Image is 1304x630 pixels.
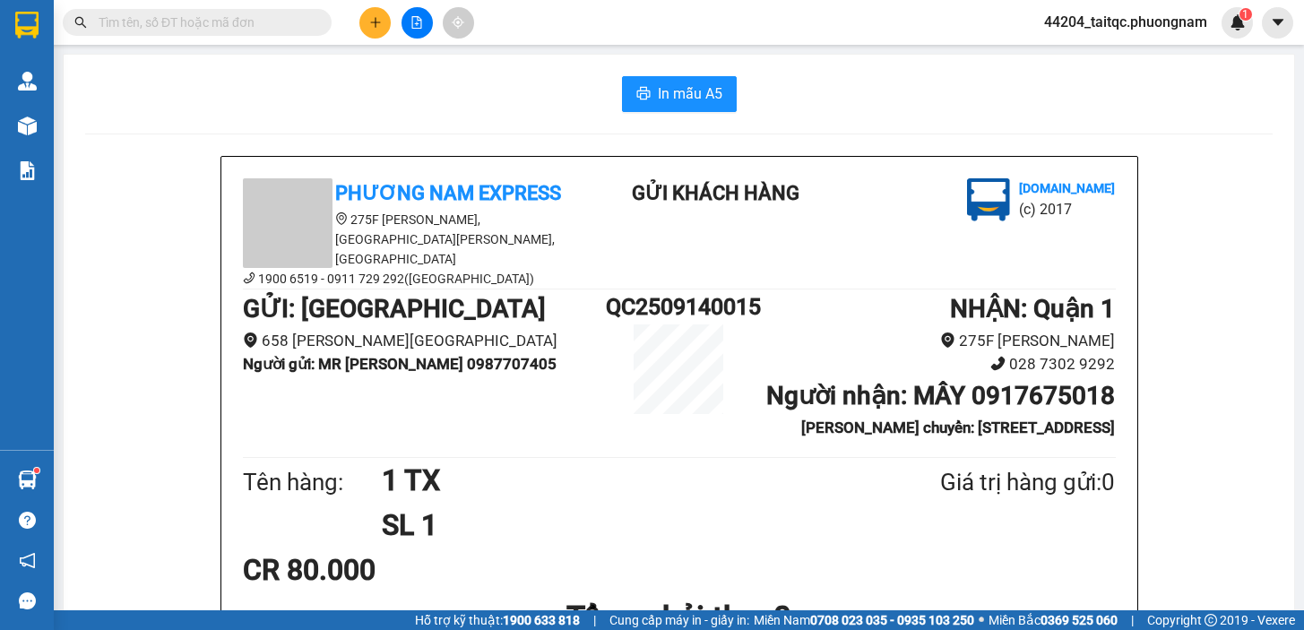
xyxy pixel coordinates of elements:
span: caret-down [1270,14,1286,30]
span: Miền Bắc [989,610,1118,630]
span: ⚪️ [979,617,984,624]
span: In mẫu A5 [658,82,722,105]
input: Tìm tên, số ĐT hoặc mã đơn [99,13,310,32]
b: GỬI : [GEOGRAPHIC_DATA] [243,294,546,324]
span: message [19,592,36,609]
img: warehouse-icon [18,117,37,135]
img: logo.jpg [967,178,1010,221]
img: solution-icon [18,161,37,180]
button: aim [443,7,474,39]
button: plus [359,7,391,39]
b: Người gửi : MR [PERSON_NAME] 0987707405 [243,355,557,373]
img: warehouse-icon [18,470,37,489]
span: search [74,16,87,29]
button: file-add [402,7,433,39]
span: printer [636,86,651,103]
li: 275F [PERSON_NAME] [752,329,1116,353]
sup: 1 [34,468,39,473]
span: 1 [1242,8,1248,21]
span: phone [990,356,1006,371]
span: 44204_taitqc.phuongnam [1030,11,1222,33]
span: environment [940,332,955,348]
b: Phương Nam Express [335,182,561,204]
li: 275F [PERSON_NAME], [GEOGRAPHIC_DATA][PERSON_NAME], [GEOGRAPHIC_DATA] [243,210,566,269]
li: (c) 2017 [1019,198,1115,220]
li: 028 7302 9292 [752,352,1116,376]
span: phone [243,272,255,284]
span: | [1131,610,1134,630]
span: question-circle [19,512,36,529]
strong: 0708 023 035 - 0935 103 250 [810,613,974,627]
li: 658 [PERSON_NAME][GEOGRAPHIC_DATA] [243,329,607,353]
div: CR 80.000 [243,548,531,592]
li: 1900 6519 - 0911 729 292([GEOGRAPHIC_DATA]) [243,269,566,289]
span: Miền Nam [754,610,974,630]
span: Hỗ trợ kỹ thuật: [415,610,580,630]
b: Gửi khách hàng [632,182,799,204]
button: printerIn mẫu A5 [622,76,737,112]
span: | [593,610,596,630]
strong: 0369 525 060 [1041,613,1118,627]
span: aim [452,16,464,29]
img: icon-new-feature [1230,14,1246,30]
img: warehouse-icon [18,72,37,91]
b: [DOMAIN_NAME] [1019,181,1115,195]
span: environment [335,212,348,225]
h1: SL 1 [382,503,853,548]
strong: 1900 633 818 [503,613,580,627]
span: copyright [1205,614,1217,626]
span: plus [369,16,382,29]
div: Giá trị hàng gửi: 0 [853,464,1115,501]
span: file-add [410,16,423,29]
sup: 1 [1239,8,1252,21]
span: environment [243,332,258,348]
b: NHẬN : Quận 1 [950,294,1115,324]
img: logo-vxr [15,12,39,39]
span: Cung cấp máy in - giấy in: [609,610,749,630]
b: Người nhận : MÂY 0917675018 [766,381,1115,410]
button: caret-down [1262,7,1293,39]
b: [PERSON_NAME] chuyển: [STREET_ADDRESS] [801,419,1115,436]
span: notification [19,552,36,569]
h1: QC2509140015 [606,289,751,324]
div: Tên hàng: [243,464,383,501]
h1: 1 TX [382,458,853,503]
